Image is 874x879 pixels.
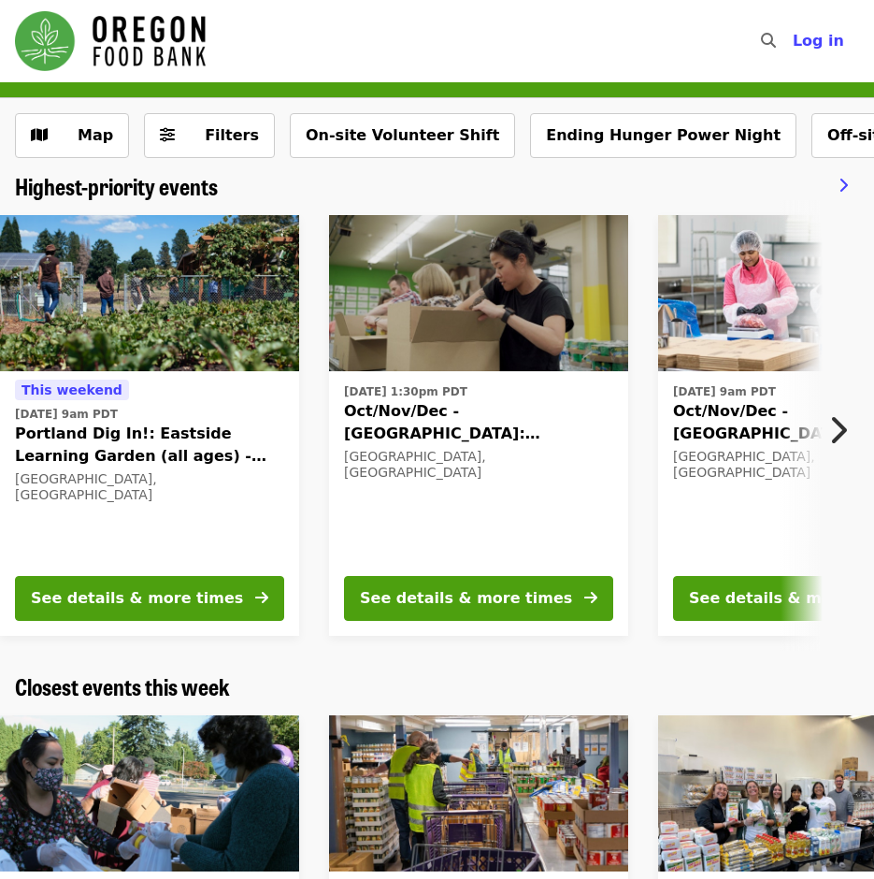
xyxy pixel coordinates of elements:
span: Map [78,126,113,144]
i: arrow-right icon [584,589,597,607]
input: Search [787,19,802,64]
button: Show map view [15,113,129,158]
button: Filters (0 selected) [144,113,275,158]
i: chevron-right icon [828,412,847,448]
img: Northeast Emergency Food Program - Partner Agency Support organized by Oregon Food Bank [329,715,628,872]
button: Log in [778,22,859,60]
div: See details & more times [360,587,572,610]
button: See details & more times [344,576,613,621]
a: Closest events this week [15,673,230,700]
button: Ending Hunger Power Night [530,113,796,158]
a: Highest-priority events [15,173,218,200]
button: Next item [812,404,874,456]
div: [GEOGRAPHIC_DATA], [GEOGRAPHIC_DATA] [15,471,284,503]
span: Highest-priority events [15,169,218,202]
time: [DATE] 9am PDT [673,383,776,400]
i: map icon [31,126,48,144]
i: chevron-right icon [838,177,848,195]
time: [DATE] 1:30pm PDT [344,383,467,400]
button: See details & more times [15,576,284,621]
button: On-site Volunteer Shift [290,113,515,158]
a: See details for "Oct/Nov/Dec - Portland: Repack/Sort (age 8+)" [329,215,628,636]
div: See details & more times [31,587,243,610]
div: [GEOGRAPHIC_DATA], [GEOGRAPHIC_DATA] [344,449,613,481]
i: search icon [761,32,776,50]
span: This weekend [21,382,122,397]
i: sliders-h icon [160,126,175,144]
span: Closest events this week [15,670,230,702]
time: [DATE] 9am PDT [15,406,118,423]
span: Log in [793,32,844,50]
span: Filters [205,126,259,144]
img: Oct/Nov/Dec - Portland: Repack/Sort (age 8+) organized by Oregon Food Bank [329,215,628,372]
i: arrow-right icon [255,589,268,607]
span: Portland Dig In!: Eastside Learning Garden (all ages) - Aug/Sept/Oct [15,423,284,468]
img: Oregon Food Bank - Home [15,11,206,71]
span: Oct/Nov/Dec - [GEOGRAPHIC_DATA]: Repack/Sort (age [DEMOGRAPHIC_DATA]+) [344,400,613,445]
